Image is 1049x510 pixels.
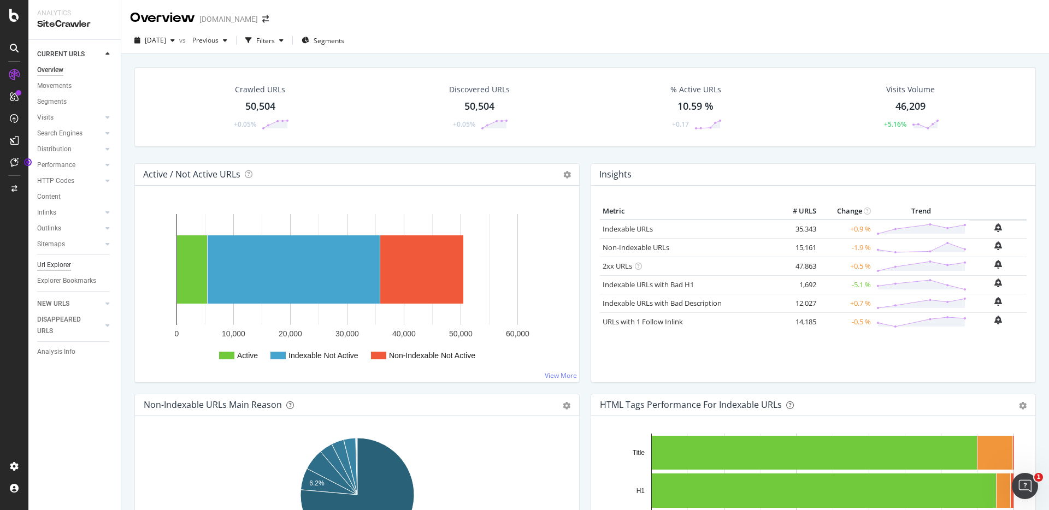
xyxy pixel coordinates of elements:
[144,399,282,410] div: Non-Indexable URLs Main Reason
[819,294,874,312] td: +0.7 %
[23,157,33,167] div: Tooltip anchor
[37,346,75,358] div: Analysis Info
[449,84,510,95] div: Discovered URLs
[179,35,188,45] span: vs
[143,167,240,182] h4: Active / Not Active URLs
[37,314,92,337] div: DISAPPEARED URLS
[144,203,570,373] svg: A chart.
[37,259,71,271] div: Url Explorer
[262,15,269,23] div: arrow-right-arrow-left
[37,49,85,60] div: CURRENT URLS
[237,351,258,360] text: Active
[37,64,63,76] div: Overview
[637,487,645,495] text: H1
[775,238,819,257] td: 15,161
[819,275,874,294] td: -5.1 %
[994,316,1002,324] div: bell-plus
[670,84,721,95] div: % Active URLs
[37,223,61,234] div: Outlinks
[1019,402,1027,410] div: gear
[775,312,819,331] td: 14,185
[37,144,102,155] a: Distribution
[37,80,72,92] div: Movements
[37,49,102,60] a: CURRENT URLS
[37,223,102,234] a: Outlinks
[1034,473,1043,482] span: 1
[886,84,935,95] div: Visits Volume
[297,32,349,49] button: Segments
[392,329,416,338] text: 40,000
[884,120,906,129] div: +5.16%
[188,35,219,45] span: Previous
[37,128,82,139] div: Search Engines
[335,329,359,338] text: 30,000
[677,99,714,114] div: 10.59 %
[199,14,258,25] div: [DOMAIN_NAME]
[37,191,61,203] div: Content
[603,317,683,327] a: URLs with 1 Follow Inlink
[37,275,113,287] a: Explorer Bookmarks
[994,260,1002,269] div: bell-plus
[256,36,275,45] div: Filters
[994,241,1002,250] div: bell-plus
[37,159,75,171] div: Performance
[603,298,722,308] a: Indexable URLs with Bad Description
[895,99,926,114] div: 46,209
[175,329,179,338] text: 0
[37,144,72,155] div: Distribution
[37,259,113,271] a: Url Explorer
[453,120,475,129] div: +0.05%
[37,298,69,310] div: NEW URLS
[633,449,645,456] text: Title
[819,312,874,331] td: -0.5 %
[545,371,577,380] a: View More
[37,175,102,187] a: HTTP Codes
[775,294,819,312] td: 12,027
[37,80,113,92] a: Movements
[37,191,113,203] a: Content
[37,9,112,18] div: Analytics
[235,84,285,95] div: Crawled URLs
[222,329,245,338] text: 10,000
[775,275,819,294] td: 1,692
[603,242,669,252] a: Non-Indexable URLs
[37,112,54,123] div: Visits
[600,203,775,220] th: Metric
[819,203,874,220] th: Change
[600,399,782,410] div: HTML Tags Performance for Indexable URLs
[314,36,344,45] span: Segments
[37,18,112,31] div: SiteCrawler
[37,207,102,218] a: Inlinks
[37,96,113,108] a: Segments
[389,351,475,360] text: Non-Indexable Not Active
[506,329,529,338] text: 60,000
[464,99,494,114] div: 50,504
[37,239,102,250] a: Sitemaps
[603,224,653,234] a: Indexable URLs
[819,257,874,275] td: +0.5 %
[1012,473,1038,499] iframe: Intercom live chat
[994,297,1002,306] div: bell-plus
[775,203,819,220] th: # URLS
[309,479,325,487] text: 6.2%
[37,346,113,358] a: Analysis Info
[563,171,571,179] i: Options
[672,120,689,129] div: +0.17
[145,35,166,45] span: 2025 Sep. 6th
[188,32,232,49] button: Previous
[279,329,302,338] text: 20,000
[599,167,632,182] h4: Insights
[37,96,67,108] div: Segments
[37,64,113,76] a: Overview
[37,298,102,310] a: NEW URLS
[37,239,65,250] div: Sitemaps
[37,112,102,123] a: Visits
[37,128,102,139] a: Search Engines
[994,278,1002,287] div: bell-plus
[288,351,358,360] text: Indexable Not Active
[775,220,819,239] td: 35,343
[603,261,632,271] a: 2xx URLs
[37,175,74,187] div: HTTP Codes
[37,159,102,171] a: Performance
